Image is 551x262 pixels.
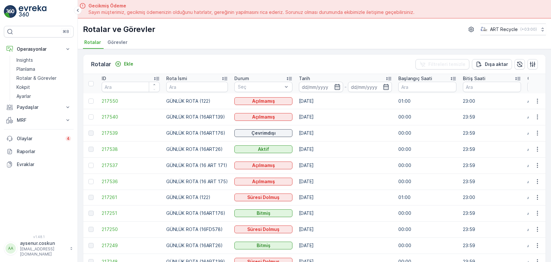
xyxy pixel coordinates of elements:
[252,178,275,185] p: Açılmamış
[124,61,133,67] p: Ekle
[102,98,160,104] span: 217550
[4,158,74,171] a: Evraklar
[234,113,292,121] button: Açılmamış
[17,46,61,52] p: Operasyonlar
[460,125,524,141] td: 23:59
[395,141,460,157] td: 00:00
[63,29,69,34] p: ⌘B
[234,162,292,169] button: Açılmamış
[163,141,231,157] td: GÜNLÜK ROTA (16ART26)
[234,75,249,82] p: Durum
[20,240,66,246] p: aysenur.coskun
[16,93,31,100] p: Ayarlar
[4,43,74,56] button: Operasyonlar
[395,237,460,254] td: 00:00
[84,39,101,46] span: Rotalar
[4,101,74,114] button: Paydaşlar
[88,211,94,216] div: Toggle Row Selected
[163,190,231,205] td: GÜNLÜK ROTA (122)
[234,242,292,249] button: Bitmiş
[4,114,74,127] button: MRF
[296,93,395,109] td: [DATE]
[88,99,94,104] div: Toggle Row Selected
[296,125,395,141] td: [DATE]
[67,136,70,141] p: 4
[234,178,292,185] button: Açılmamış
[14,56,74,65] a: Insights
[299,82,343,92] input: dd/mm/yyyy
[88,227,94,232] div: Toggle Row Selected
[102,82,160,92] input: Ara
[91,60,111,69] p: Rotalar
[14,74,74,83] a: Rotalar & Görevler
[234,97,292,105] button: Açılmamış
[460,141,524,157] td: 23:59
[234,145,292,153] button: Aktif
[107,39,128,46] span: Görevler
[102,242,160,249] span: 217249
[17,148,71,155] p: Raporlar
[460,205,524,221] td: 23:59
[16,75,56,81] p: Rotalar & Görevler
[460,157,524,173] td: 23:59
[88,114,94,120] div: Toggle Row Selected
[258,146,269,152] p: Aktif
[296,237,395,254] td: [DATE]
[344,83,347,91] p: -
[472,59,512,69] button: Dışa aktar
[296,205,395,221] td: [DATE]
[238,84,282,90] p: Seç
[4,145,74,158] a: Raporlar
[234,209,292,217] button: Bitmiş
[460,190,524,205] td: 23:00
[102,226,160,233] a: 217250
[296,173,395,190] td: [DATE]
[17,117,61,123] p: MRF
[296,221,395,237] td: [DATE]
[14,83,74,92] a: Kokpit
[480,26,487,33] img: image_23.png
[102,162,160,169] a: 217537
[398,75,432,82] p: Başlangıç Saati
[102,194,160,201] a: 217261
[88,163,94,168] div: Toggle Row Selected
[17,135,62,142] p: Olaylar
[395,205,460,221] td: 00:00
[296,157,395,173] td: [DATE]
[252,162,275,169] p: Açılmamış
[102,114,160,120] a: 217540
[88,3,414,9] span: Gecikmiş Ödeme
[102,210,160,216] a: 217251
[102,146,160,152] span: 217538
[102,130,160,136] a: 217539
[163,173,231,190] td: GÜNLÜK ROTA (16 ART 175)
[520,27,537,32] p: ( +03:00 )
[102,75,106,82] p: ID
[252,98,275,104] p: Açılmamış
[16,57,33,63] p: Insights
[299,75,310,82] p: Tarih
[296,109,395,125] td: [DATE]
[247,194,280,201] p: Süresi Dolmuş
[296,141,395,157] td: [DATE]
[163,125,231,141] td: GÜNLÜK ROTA (16ART176)
[19,5,46,18] img: logo_light-DOdMpM7g.png
[247,226,280,233] p: Süresi Dolmuş
[460,109,524,125] td: 23:59
[395,221,460,237] td: 00:00
[17,104,61,110] p: Paydaşlar
[14,92,74,101] a: Ayarlar
[460,93,524,109] td: 23:00
[234,225,292,233] button: Süresi Dolmuş
[17,161,71,168] p: Evraklar
[257,242,270,249] p: Bitmiş
[398,82,456,92] input: Ara
[102,178,160,185] span: 217536
[88,9,414,16] span: Sayın müşterimiz, gecikmiş ödemenizin olduğunu hatırlatır, gereğinin yapılmasını rica ederiz. Sor...
[395,125,460,141] td: 00:00
[234,194,292,201] button: Süresi Dolmuş
[485,61,508,68] p: Dışa aktar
